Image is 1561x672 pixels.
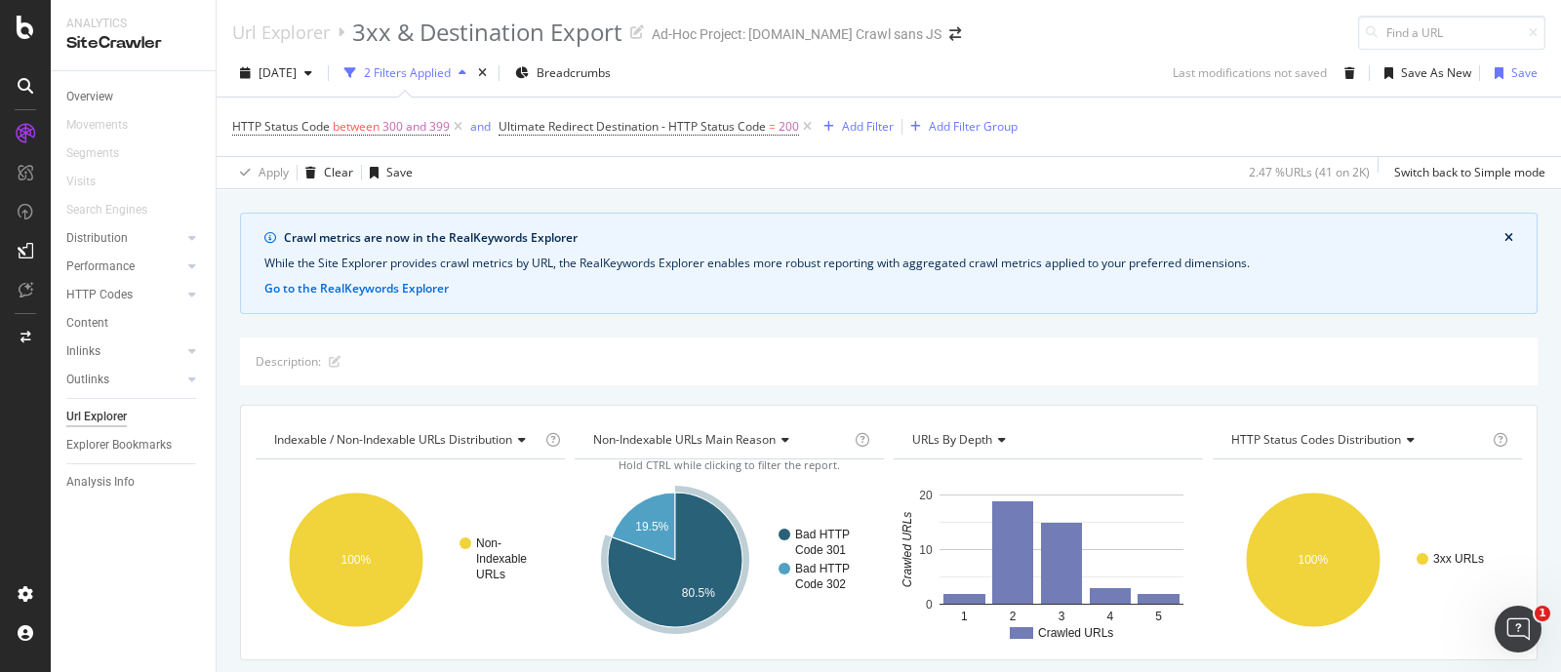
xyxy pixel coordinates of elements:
div: Save [386,164,413,180]
input: Find a URL [1358,16,1545,50]
a: Movements [66,115,147,136]
button: Add Filter Group [902,115,1018,138]
div: Analytics [66,16,200,32]
div: arrow-right-arrow-left [949,27,961,41]
div: Inlinks [66,341,100,362]
button: Save [1487,58,1538,89]
button: Clear [298,157,353,188]
div: Add Filter [842,118,894,135]
div: 2.47 % URLs ( 41 on 2K ) [1249,164,1370,180]
button: Add Filter [816,115,894,138]
div: Distribution [66,228,128,249]
text: 2 [1010,610,1017,623]
div: Outlinks [66,370,109,390]
a: Analysis Info [66,472,202,493]
text: 80.5% [682,586,715,600]
text: 20 [919,489,933,502]
div: info banner [240,213,1538,314]
span: Breadcrumbs [537,64,611,81]
span: HTTP Status Codes Distribution [1231,431,1401,448]
span: 200 [779,113,799,140]
a: Inlinks [66,341,182,362]
div: and [470,118,491,135]
div: Explorer Bookmarks [66,435,172,455]
text: URLs [476,568,505,581]
a: Explorer Bookmarks [66,435,202,455]
button: Go to the RealKeywords Explorer [264,280,449,297]
span: HTTP Status Code [232,118,330,135]
a: Segments [66,143,139,164]
svg: A chart. [256,475,560,645]
span: Non-Indexable URLs Main Reason [593,431,776,448]
div: Movements [66,115,128,136]
button: Breadcrumbs [507,58,619,89]
text: 10 [919,543,933,557]
div: Save [1511,64,1538,81]
a: Content [66,313,202,334]
span: 1 [1535,606,1550,621]
svg: A chart. [575,475,879,645]
button: Apply [232,157,289,188]
text: Bad HTTP [795,562,850,575]
div: Performance [66,257,135,277]
h4: Non-Indexable URLs Main Reason [589,424,851,455]
span: Ultimate Redirect Destination - HTTP Status Code [499,118,766,135]
text: Code 301 [795,543,846,557]
div: Crawl metrics are now in the RealKeywords Explorer [284,229,1504,247]
a: Search Engines [66,200,167,220]
span: Indexable / Non-Indexable URLs distribution [274,431,512,448]
button: 2 Filters Applied [337,58,474,89]
button: Switch back to Simple mode [1386,157,1545,188]
div: Search Engines [66,200,147,220]
div: Visits [66,172,96,192]
div: Switch back to Simple mode [1394,164,1545,180]
text: 19.5% [635,521,668,534]
div: Content [66,313,108,334]
text: 0 [926,598,933,612]
text: Indexable [476,552,527,566]
span: between [333,118,380,135]
span: 2025 Oct. 7th [259,64,297,81]
h4: URLs by Depth [908,424,1185,455]
text: Bad HTTP [795,528,850,541]
span: Hold CTRL while clicking to filter the report. [619,457,840,472]
div: Last modifications not saved [1173,64,1327,81]
div: Url Explorer [66,407,127,427]
text: 5 [1155,610,1162,623]
text: Crawled URLs [901,512,914,587]
div: SiteCrawler [66,32,200,55]
a: Url Explorer [66,407,202,427]
button: and [470,117,491,136]
button: Save As New [1377,58,1471,89]
div: Url Explorer [232,21,330,43]
div: HTTP Codes [66,285,133,305]
text: 100% [1299,553,1329,567]
span: URLs by Depth [912,431,992,448]
div: Save As New [1401,64,1471,81]
div: times [474,63,491,83]
div: Analysis Info [66,472,135,493]
a: Outlinks [66,370,182,390]
a: Distribution [66,228,182,249]
span: = [769,118,776,135]
div: 3xx & Destination Export [352,16,622,49]
text: 3 [1059,610,1065,623]
div: Ad-Hoc Project: [DOMAIN_NAME] Crawl sans JS [652,24,941,44]
div: Overview [66,87,113,107]
a: HTTP Codes [66,285,182,305]
div: 2 Filters Applied [364,64,451,81]
button: Save [362,157,413,188]
a: Performance [66,257,182,277]
text: 3xx URLs [1433,552,1484,566]
button: [DATE] [232,58,320,89]
iframe: Intercom live chat [1495,606,1541,652]
svg: A chart. [1213,475,1517,645]
div: Apply [259,164,289,180]
h4: Indexable / Non-Indexable URLs Distribution [270,424,541,455]
svg: A chart. [894,475,1198,645]
div: While the Site Explorer provides crawl metrics by URL, the RealKeywords Explorer enables more rob... [264,255,1513,272]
